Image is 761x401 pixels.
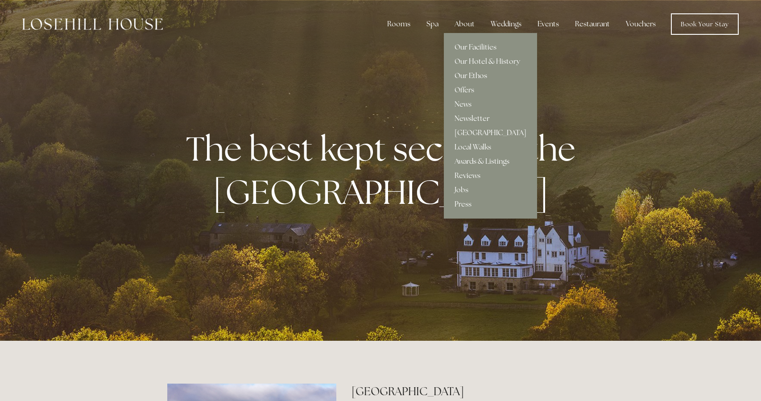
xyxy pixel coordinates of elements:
img: Losehill House [22,18,163,30]
div: About [447,15,482,33]
strong: The best kept secret in the [GEOGRAPHIC_DATA] [186,127,583,214]
a: Press [444,197,537,211]
a: [GEOGRAPHIC_DATA] [444,126,537,140]
div: Weddings [484,15,529,33]
a: Reviews [444,169,537,183]
a: Local Walks [444,140,537,154]
div: Restaurant [568,15,617,33]
a: News [444,97,537,112]
a: Book Your Stay [671,13,739,35]
h2: [GEOGRAPHIC_DATA] [352,384,594,399]
a: Awards & Listings [444,154,537,169]
div: Spa [419,15,446,33]
a: Our Hotel & History [444,54,537,69]
a: Vouchers [619,15,663,33]
a: Our Ethos [444,69,537,83]
div: Rooms [380,15,418,33]
a: Our Facilities [444,40,537,54]
a: Offers [444,83,537,97]
div: Events [530,15,566,33]
a: Newsletter [444,112,537,126]
a: Jobs [444,183,537,197]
